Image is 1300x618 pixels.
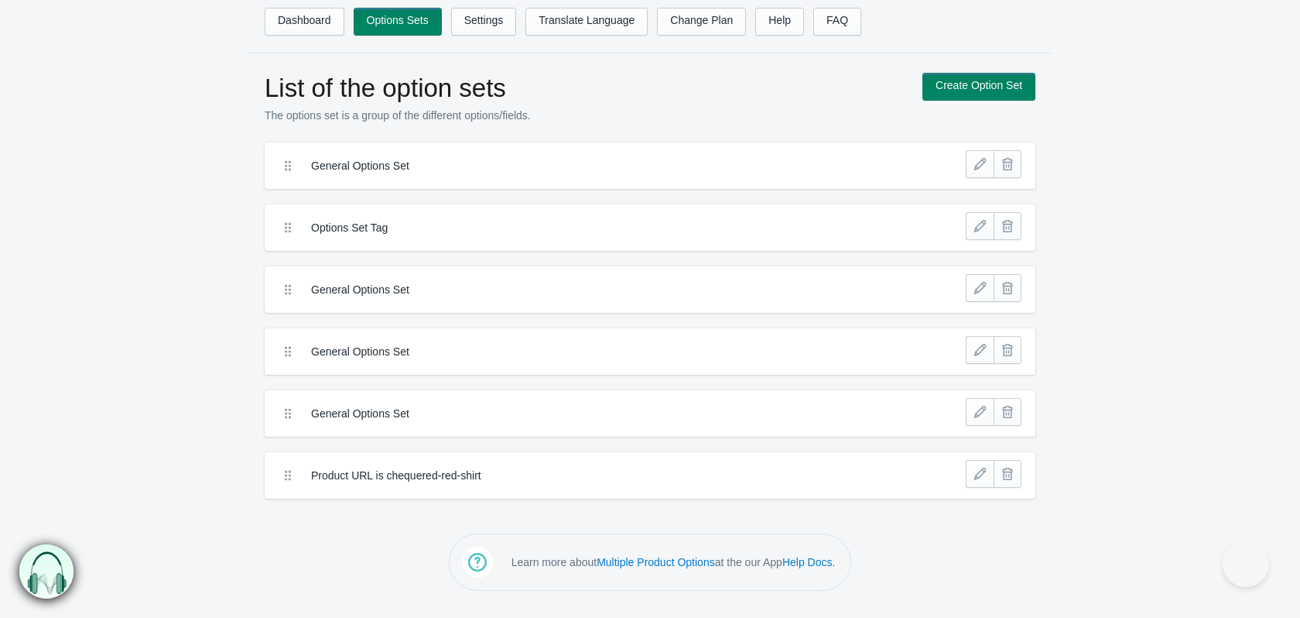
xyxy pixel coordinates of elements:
img: bxm.png [17,544,72,599]
iframe: Toggle Customer Support [1223,541,1269,587]
label: General Options Set [311,344,875,359]
a: Change Plan [657,8,746,36]
label: General Options Set [311,282,875,297]
a: FAQ [813,8,861,36]
a: Settings [451,8,517,36]
p: Learn more about at the our App . [511,554,836,570]
a: Help [755,8,804,36]
label: Product URL is chequered-red-shirt [311,468,875,483]
label: General Options Set [311,158,875,173]
h1: List of the option sets [265,73,907,104]
a: Create Option Set [922,73,1035,101]
p: The options set is a group of the different options/fields. [265,108,907,123]
a: Options Sets [354,8,442,36]
a: Translate Language [525,8,648,36]
a: Help Docs [782,556,833,568]
label: General Options Set [311,406,875,421]
a: Dashboard [265,8,344,36]
label: Options Set Tag [311,220,875,235]
a: Multiple Product Options [597,556,715,568]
